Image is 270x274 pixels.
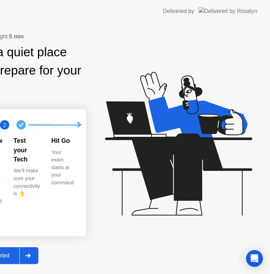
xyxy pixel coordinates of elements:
[14,167,40,197] div: We’ll make sure your connectivity is 👌
[9,33,24,39] b: 5 min
[14,136,40,164] div: Test your Tech
[51,136,74,145] div: Hit Go
[3,122,6,128] text: 2
[246,250,263,267] div: Open Intercom Messenger
[51,149,74,187] div: Your exam starts at your command
[199,7,257,15] img: Delivered by Rosalyn
[163,7,194,15] div: Delivered by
